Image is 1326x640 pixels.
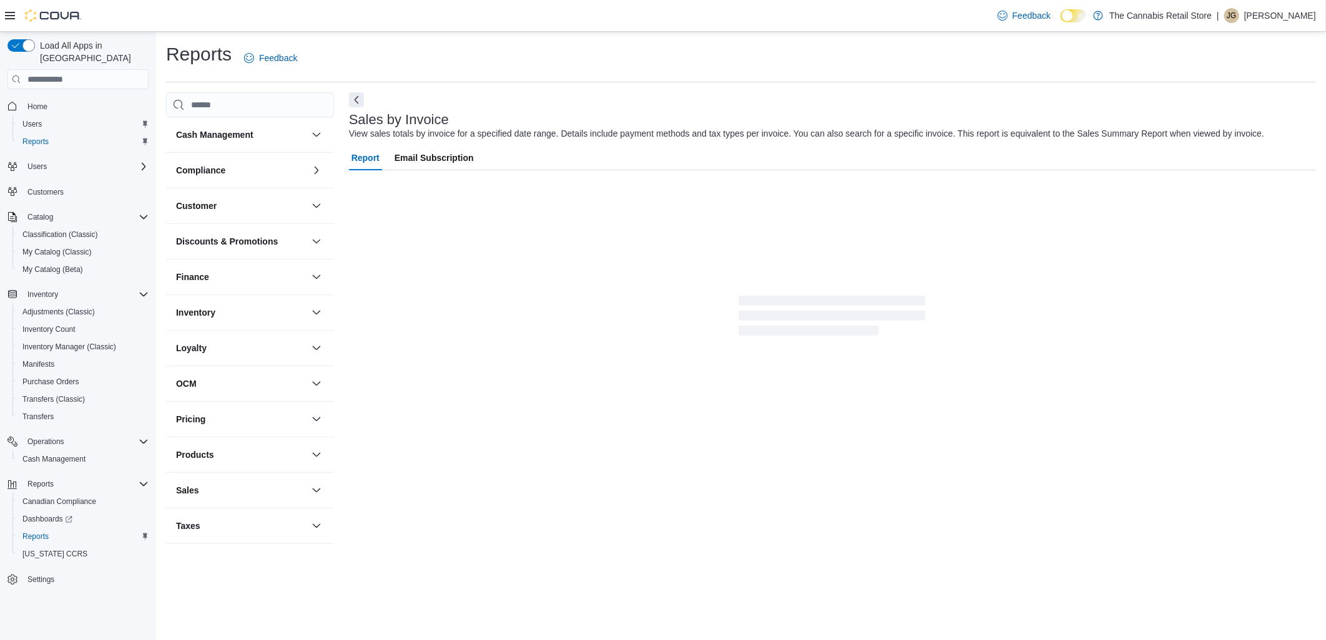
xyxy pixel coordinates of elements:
[176,484,307,497] button: Sales
[22,454,86,464] span: Cash Management
[22,477,149,492] span: Reports
[17,529,149,544] span: Reports
[176,128,253,141] h3: Cash Management
[176,306,307,319] button: Inventory
[17,227,149,242] span: Classification (Classic)
[22,531,49,541] span: Reports
[1109,8,1212,23] p: The Cannabis Retail Store
[27,187,64,197] span: Customers
[22,287,149,302] span: Inventory
[12,408,154,425] button: Transfers
[17,357,149,372] span: Manifests
[395,145,474,170] span: Email Subscription
[1224,8,1239,23] div: Jessica Gerstman
[22,434,69,449] button: Operations
[12,510,154,528] a: Dashboards
[22,210,58,225] button: Catalog
[993,3,1056,28] a: Feedback
[17,452,149,467] span: Cash Management
[309,198,324,213] button: Customer
[17,494,101,509] a: Canadian Compliance
[1227,8,1236,23] span: JG
[1217,8,1219,23] p: |
[176,271,307,283] button: Finance
[22,159,149,174] span: Users
[176,235,307,248] button: Discounts & Promotions
[309,234,324,249] button: Discounts & Promotions
[7,92,149,621] nav: Complex example
[22,98,149,114] span: Home
[309,305,324,320] button: Inventory
[27,575,54,584] span: Settings
[17,262,88,277] a: My Catalog (Beta)
[12,338,154,356] button: Inventory Manager (Classic)
[12,356,154,373] button: Manifests
[176,377,197,390] h3: OCM
[22,434,149,449] span: Operations
[17,546,92,561] a: [US_STATE] CCRS
[17,409,149,424] span: Transfers
[22,477,59,492] button: Reports
[259,52,297,64] span: Feedback
[17,452,91,467] a: Cash Management
[239,46,302,70] a: Feedback
[17,134,54,149] a: Reports
[176,306,215,319] h3: Inventory
[12,390,154,408] button: Transfers (Classic)
[12,243,154,261] button: My Catalog (Classic)
[2,97,154,115] button: Home
[17,262,149,277] span: My Catalog (Beta)
[176,448,214,461] h3: Products
[17,117,47,132] a: Users
[22,137,49,147] span: Reports
[176,200,307,212] button: Customer
[176,235,278,248] h3: Discounts & Promotions
[309,376,324,391] button: OCM
[12,133,154,150] button: Reports
[176,484,199,497] h3: Sales
[309,127,324,142] button: Cash Management
[27,289,58,299] span: Inventory
[17,322,81,337] a: Inventory Count
[176,413,307,425] button: Pricing
[176,164,225,177] h3: Compliance
[2,286,154,303] button: Inventory
[176,271,209,283] h3: Finance
[176,164,307,177] button: Compliance
[2,475,154,493] button: Reports
[2,433,154,450] button: Operations
[309,269,324,284] button: Finance
[35,39,149,64] span: Load All Apps in [GEOGRAPHIC_DATA]
[176,520,200,532] h3: Taxes
[12,545,154,563] button: [US_STATE] CCRS
[351,145,380,170] span: Report
[176,377,307,390] button: OCM
[17,245,149,259] span: My Catalog (Classic)
[309,518,324,533] button: Taxes
[12,450,154,468] button: Cash Management
[22,264,83,274] span: My Catalog (Beta)
[27,437,64,447] span: Operations
[2,570,154,588] button: Settings
[22,359,54,369] span: Manifests
[17,227,103,242] a: Classification (Classic)
[22,210,149,225] span: Catalog
[17,322,149,337] span: Inventory Count
[17,117,149,132] span: Users
[27,479,54,489] span: Reports
[12,528,154,545] button: Reports
[17,374,149,389] span: Purchase Orders
[2,208,154,226] button: Catalog
[22,159,52,174] button: Users
[17,546,149,561] span: Washington CCRS
[22,99,52,114] a: Home
[1061,22,1061,23] span: Dark Mode
[27,102,47,112] span: Home
[22,394,85,404] span: Transfers (Classic)
[349,112,449,127] h3: Sales by Invoice
[166,42,232,67] h1: Reports
[22,287,63,302] button: Inventory
[2,183,154,201] button: Customers
[22,571,149,587] span: Settings
[12,493,154,510] button: Canadian Compliance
